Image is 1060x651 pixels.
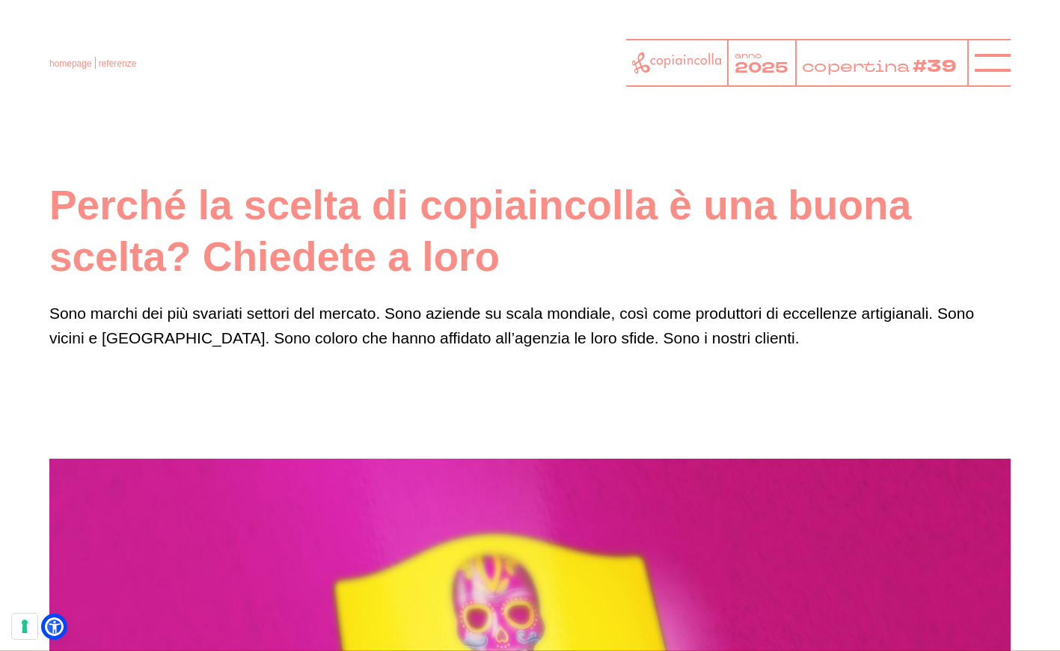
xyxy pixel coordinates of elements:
[735,49,762,61] tspan: anno
[45,617,64,636] a: Open Accessibility Menu
[802,55,913,77] tspan: copertina
[916,55,961,79] tspan: #39
[49,301,1011,351] p: Sono marchi dei più svariati settori del mercato. Sono aziende su scala mondiale, così come produ...
[735,58,788,78] tspan: 2025
[12,614,37,639] button: Le tue preferenze relative al consenso per le tecnologie di tracciamento
[49,58,92,69] a: homepage
[49,180,1011,283] h1: Perché la scelta di copiaincolla è una buona scelta? Chiedete a loro
[99,58,137,69] span: referenze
